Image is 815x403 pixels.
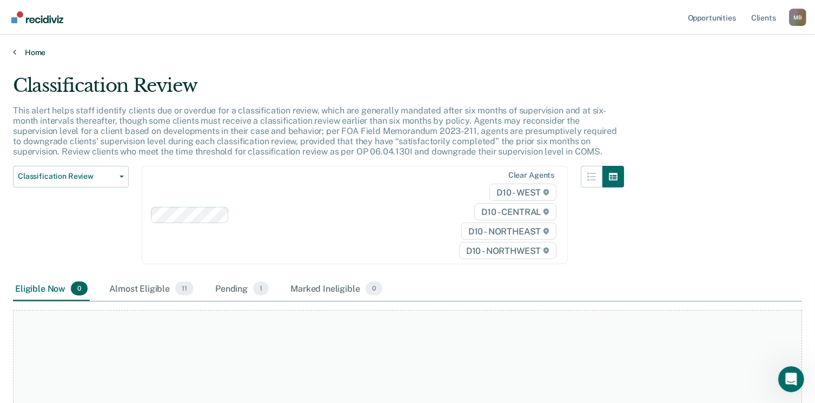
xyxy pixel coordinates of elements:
[213,277,271,301] div: Pending1
[789,9,806,26] button: Profile dropdown button
[789,9,806,26] div: M B
[71,281,88,295] span: 0
[18,172,115,181] span: Classification Review
[366,281,382,295] span: 0
[461,223,556,240] span: D10 - NORTHEAST
[13,277,90,301] div: Eligible Now0
[13,166,129,187] button: Classification Review
[253,281,269,295] span: 1
[778,366,804,392] iframe: Intercom live chat
[13,105,617,157] p: This alert helps staff identify clients due or overdue for a classification review, which are gen...
[175,281,194,295] span: 11
[489,184,556,201] span: D10 - WEST
[474,203,556,220] span: D10 - CENTRAL
[459,242,556,259] span: D10 - NORTHWEST
[13,75,624,105] div: Classification Review
[508,171,554,180] div: Clear agents
[11,11,63,23] img: Recidiviz
[13,48,802,57] a: Home
[107,277,196,301] div: Almost Eligible11
[288,277,385,301] div: Marked Ineligible0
